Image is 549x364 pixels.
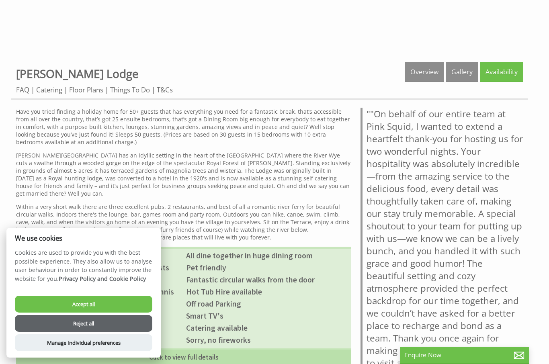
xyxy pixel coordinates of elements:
[405,62,444,82] a: Overview
[6,234,161,242] h2: We use cookies
[15,334,152,351] button: Manage Individual preferences
[110,85,150,94] a: Things To Do
[184,310,351,322] li: Smart TV's
[16,203,351,241] p: Within a very short walk there are three excellent pubs, 2 restaurants, and best of all a romanti...
[184,334,351,346] li: Sorry, no fireworks
[184,298,351,310] li: Off road Parking
[157,85,173,94] a: T&Cs
[69,85,103,94] a: Floor Plans
[184,274,351,286] li: Fantastic circular walks from the door
[184,322,351,334] li: Catering available
[184,286,351,298] li: Hot Tub Hire available
[184,249,351,262] li: All dine together in huge dining room
[404,351,525,359] p: Enquire Now
[480,62,523,82] a: Availability
[16,151,351,197] p: [PERSON_NAME][GEOGRAPHIC_DATA] has an idyllic setting in the heart of the [GEOGRAPHIC_DATA] where...
[16,108,351,146] p: Have you tried finding a holiday home for 50+ guests that has everything you need for a fantastic...
[15,315,152,332] button: Reject all
[184,262,351,274] li: Pet friendly
[16,66,139,81] a: [PERSON_NAME] Lodge
[36,85,62,94] a: Catering
[16,85,29,94] a: FAQ
[446,62,478,82] a: Gallery
[59,275,146,282] a: Privacy Policy and Cookie Policy
[15,296,152,313] button: Accept all
[6,248,161,289] p: Cookies are used to provide you with the best possible experience. They also allow us to analyse ...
